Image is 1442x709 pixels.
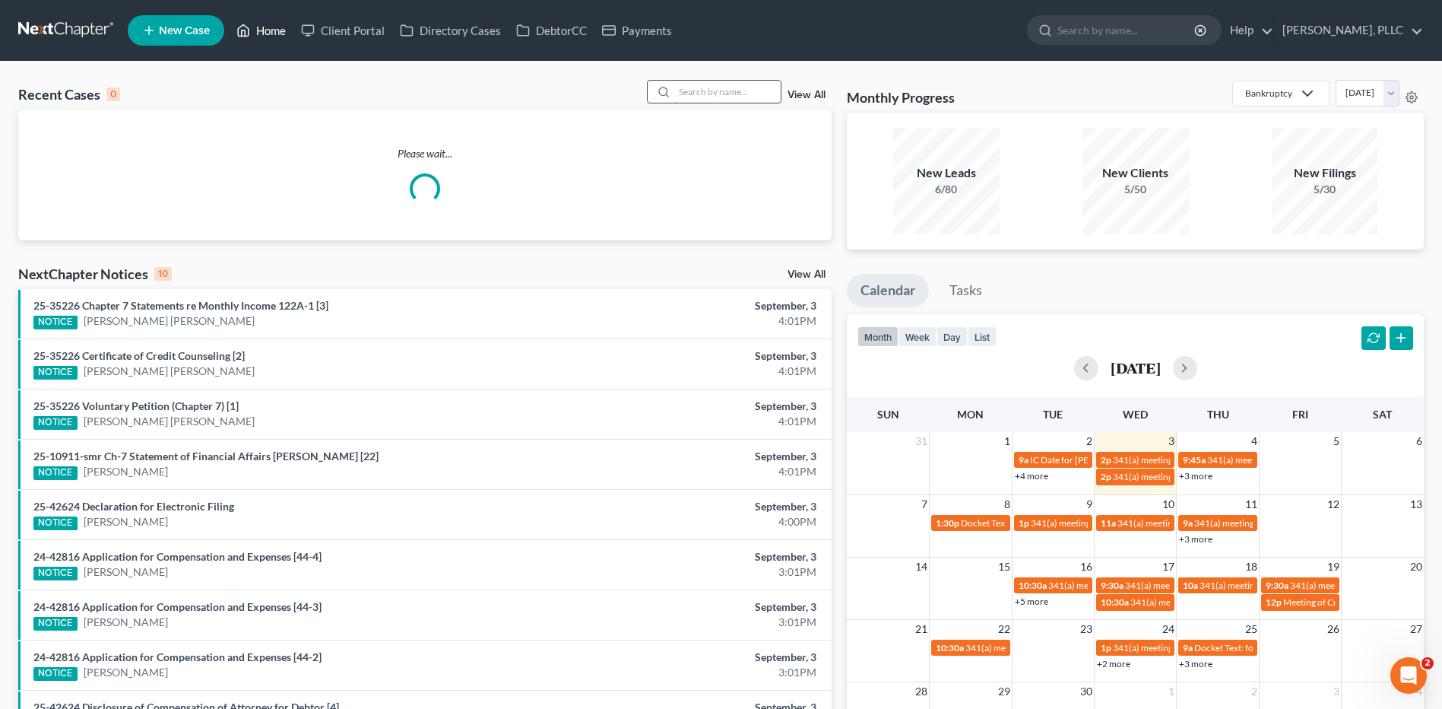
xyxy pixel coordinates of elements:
span: 7 [920,495,929,513]
div: 4:01PM [566,313,816,329]
span: 2p [1101,454,1111,466]
span: 19 [1326,558,1341,576]
div: Recent Cases [18,85,120,103]
button: list [968,326,997,347]
span: 27 [1409,620,1424,638]
div: 10 [154,267,172,281]
a: [PERSON_NAME] [84,464,168,479]
a: 25-35226 Certificate of Credit Counseling [2] [33,349,245,362]
span: 16 [1079,558,1094,576]
span: 15 [997,558,1012,576]
div: September, 3 [566,499,816,514]
span: Sat [1373,408,1392,421]
span: New Case [159,25,210,37]
span: 10:30a [1019,580,1047,591]
p: Please wait... [18,146,832,161]
span: 9:45a [1183,454,1206,466]
div: September, 3 [566,449,816,464]
div: New Filings [1272,164,1378,182]
span: 1:30p [936,517,959,529]
h3: Monthly Progress [847,88,955,107]
a: [PERSON_NAME] [84,665,168,680]
div: NOTICE [33,567,78,580]
span: 4 [1250,432,1259,450]
input: Search by name... [1057,16,1196,44]
a: Calendar [847,274,929,307]
div: 4:01PM [566,364,816,379]
div: NOTICE [33,667,78,681]
div: New Clients [1082,164,1189,182]
a: 25-10911-smr Ch-7 Statement of Financial Affairs [PERSON_NAME] [22] [33,450,379,463]
span: 12p [1266,596,1282,608]
span: 341(a) meeting for [PERSON_NAME] [1048,580,1195,591]
a: DebtorCC [509,17,594,44]
span: 24 [1161,620,1176,638]
div: 0 [106,87,120,101]
a: +3 more [1179,658,1212,669]
span: IC Date for [PERSON_NAME][GEOGRAPHIC_DATA] [1030,454,1238,466]
span: 23 [1079,620,1094,638]
span: Sun [877,408,899,421]
span: 341(a) meeting for [1113,642,1187,653]
span: 341(a) meeting for [PERSON_NAME] [1113,471,1260,482]
div: 4:00PM [566,514,816,529]
span: 2 [1250,682,1259,701]
span: 13 [1409,495,1424,513]
span: Tue [1043,408,1063,421]
a: Tasks [936,274,996,307]
span: Docket Text: for [PERSON_NAME] v. Good Leap LLC [961,517,1166,529]
a: View All [788,90,826,100]
span: 22 [997,620,1012,638]
a: Help [1222,17,1273,44]
span: 9a [1019,454,1028,466]
span: 1 [1167,682,1176,701]
span: 11 [1244,495,1259,513]
span: 12 [1326,495,1341,513]
a: +3 more [1179,470,1212,482]
div: NOTICE [33,617,78,631]
button: day [937,326,968,347]
span: 2 [1421,657,1434,669]
span: 30 [1079,682,1094,701]
span: 17 [1161,558,1176,576]
span: 5 [1332,432,1341,450]
div: September, 3 [566,298,816,313]
div: 5/30 [1272,182,1378,197]
span: 10a [1183,580,1198,591]
span: 9 [1085,495,1094,513]
div: 3:01PM [566,665,816,680]
a: [PERSON_NAME], PLLC [1275,17,1423,44]
a: [PERSON_NAME] [PERSON_NAME] [84,414,255,429]
span: 341(a) meeting for [PERSON_NAME] [1117,517,1264,529]
a: [PERSON_NAME] [PERSON_NAME] [84,313,255,329]
div: 4:01PM [566,414,816,429]
a: 24-42816 Application for Compensation and Expenses [44-2] [33,650,322,663]
span: 341(a) meeting for [PERSON_NAME] [1194,517,1341,529]
a: +5 more [1015,596,1048,607]
a: 25-35226 Voluntary Petition (Chapter 7) [1] [33,399,239,412]
button: week [898,326,937,347]
div: NOTICE [33,416,78,430]
div: NextChapter Notices [18,265,172,283]
a: View All [788,269,826,280]
span: 26 [1326,620,1341,638]
div: NOTICE [33,466,78,480]
a: 25-35226 Chapter 7 Statements re Monthly Income 122A-1 [3] [33,299,328,312]
span: 2p [1101,471,1111,482]
span: 29 [997,682,1012,701]
span: 10 [1161,495,1176,513]
span: 341(a) meeting for [PERSON_NAME] & [PERSON_NAME] [965,642,1193,653]
a: +3 more [1179,533,1212,545]
a: +4 more [1015,470,1048,482]
span: 21 [914,620,929,638]
a: [PERSON_NAME] [84,615,168,630]
span: 2 [1085,432,1094,450]
a: [PERSON_NAME] [84,514,168,529]
a: Client Portal [293,17,392,44]
a: [PERSON_NAME] [84,564,168,580]
div: NOTICE [33,517,78,530]
div: 4:01PM [566,464,816,479]
span: Wed [1123,408,1148,421]
span: 10:30a [936,642,964,653]
div: 6/80 [893,182,1000,197]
